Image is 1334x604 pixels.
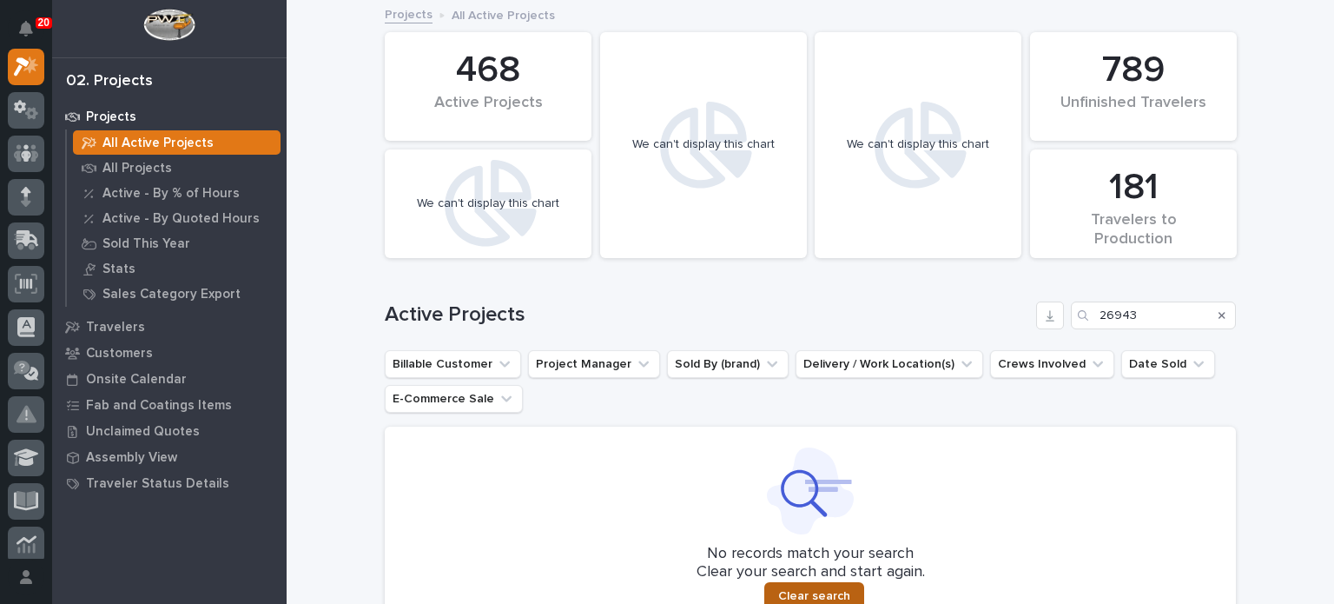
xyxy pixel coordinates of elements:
a: Active - By Quoted Hours [67,206,287,230]
a: Fab and Coatings Items [52,392,287,418]
div: Notifications20 [22,21,44,49]
p: Active - By % of Hours [102,186,240,202]
a: Stats [67,256,287,281]
p: Travelers [86,320,145,335]
a: Onsite Calendar [52,366,287,392]
a: Customers [52,340,287,366]
a: Assembly View [52,444,287,470]
h1: Active Projects [385,302,1029,328]
p: All Active Projects [102,136,214,151]
div: Unfinished Travelers [1060,94,1207,130]
a: Travelers [52,314,287,340]
a: Active - By % of Hours [67,181,287,205]
div: We can't display this chart [417,196,559,211]
button: Sold By (brand) [667,350,789,378]
p: Customers [86,346,153,362]
div: 789 [1060,49,1207,92]
a: Sold This Year [67,231,287,256]
div: We can't display this chart [847,137,989,152]
p: Stats [102,262,135,277]
p: Traveler Status Details [86,476,229,492]
p: Projects [86,110,136,125]
p: 20 [38,17,50,29]
a: Projects [385,3,433,23]
button: Project Manager [528,350,660,378]
button: Notifications [8,10,44,47]
div: 468 [414,49,562,92]
a: Projects [52,103,287,129]
div: 02. Projects [66,72,153,91]
p: Onsite Calendar [86,372,187,388]
a: Unclaimed Quotes [52,418,287,444]
p: Active - By Quoted Hours [102,211,260,227]
div: We can't display this chart [632,137,775,152]
a: All Active Projects [67,130,287,155]
p: All Active Projects [452,4,555,23]
span: Clear search [778,588,850,604]
div: 181 [1060,166,1207,209]
p: Clear your search and start again. [697,563,925,582]
div: Travelers to Production [1060,211,1207,248]
button: E-Commerce Sale [385,385,523,413]
a: Traveler Status Details [52,470,287,496]
a: Sales Category Export [67,282,287,306]
button: Billable Customer [385,350,521,378]
p: Sales Category Export [102,287,241,302]
input: Search [1071,302,1236,329]
p: Fab and Coatings Items [86,398,232,414]
div: Active Projects [414,94,562,130]
button: Date Sold [1121,350,1215,378]
img: Workspace Logo [143,9,195,41]
p: Sold This Year [102,236,190,252]
button: Delivery / Work Location(s) [796,350,983,378]
p: No records match your search [406,545,1215,564]
p: All Projects [102,161,172,176]
p: Assembly View [86,450,177,466]
a: All Projects [67,156,287,180]
p: Unclaimed Quotes [86,424,200,440]
button: Crews Involved [990,350,1114,378]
